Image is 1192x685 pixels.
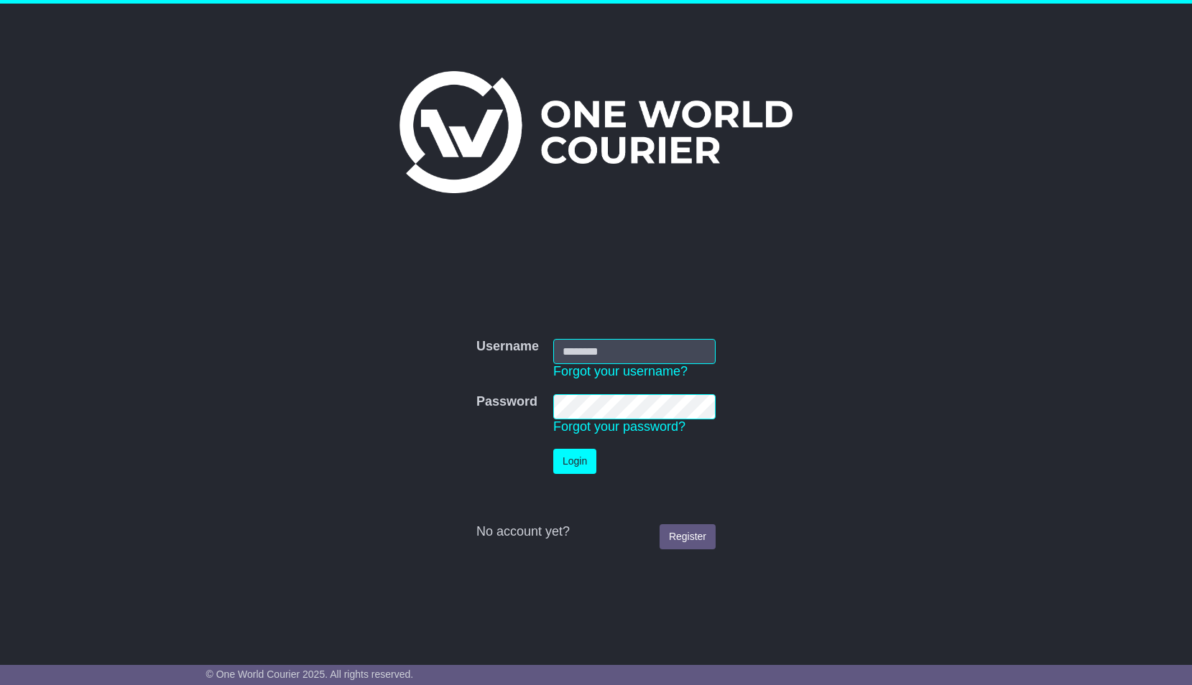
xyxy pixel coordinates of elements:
[553,449,596,474] button: Login
[206,668,414,680] span: © One World Courier 2025. All rights reserved.
[476,524,716,540] div: No account yet?
[553,419,685,434] a: Forgot your password?
[660,524,716,549] a: Register
[476,339,539,355] label: Username
[553,364,688,378] a: Forgot your username?
[476,394,537,410] label: Password
[399,71,792,193] img: One World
